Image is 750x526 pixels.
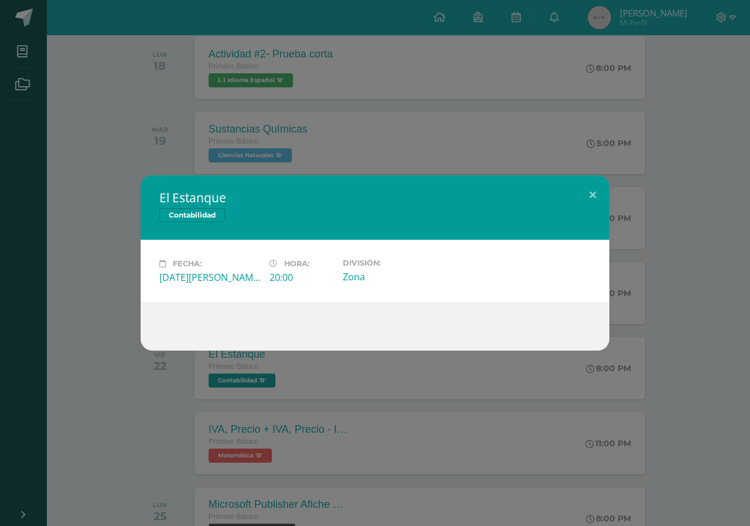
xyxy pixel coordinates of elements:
h2: El Estanque [159,189,591,206]
div: 20:00 [270,271,333,284]
button: Close (Esc) [576,175,609,215]
div: Zona [343,270,444,283]
span: Hora: [284,259,309,268]
div: [DATE][PERSON_NAME] [159,271,260,284]
span: Contabilidad [159,208,225,222]
span: Fecha: [173,259,202,268]
label: División: [343,259,444,267]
